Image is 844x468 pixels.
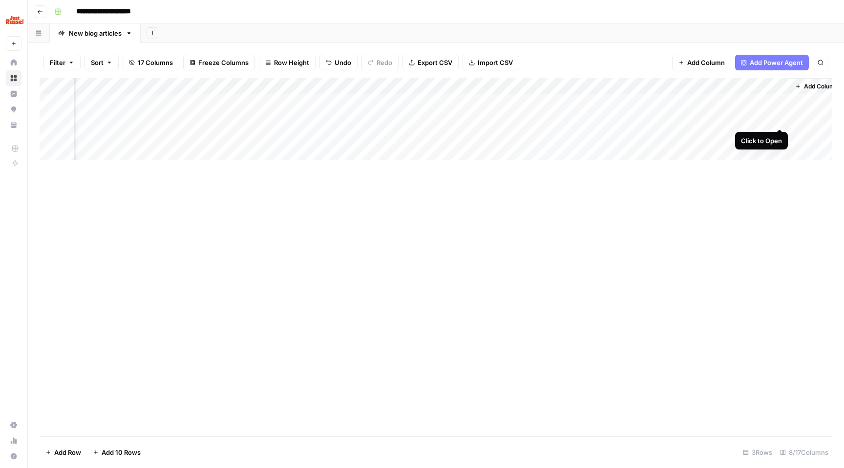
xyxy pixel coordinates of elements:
div: Click to Open [741,136,782,146]
a: Insights [6,86,21,102]
button: Row Height [259,55,316,70]
button: Add Column [672,55,731,70]
a: Browse [6,70,21,86]
span: Add Column [687,58,725,67]
button: Redo [361,55,399,70]
a: Your Data [6,117,21,133]
a: New blog articles [50,23,141,43]
a: Opportunities [6,102,21,117]
span: Import CSV [478,58,513,67]
span: Undo [335,58,351,67]
span: Add Power Agent [750,58,803,67]
span: Add Column [804,82,838,91]
span: Sort [91,58,104,67]
span: Add 10 Rows [102,447,141,457]
a: Usage [6,433,21,448]
img: Just Russel Logo [6,11,23,29]
button: Sort [84,55,119,70]
button: Add Column [791,80,842,93]
button: Freeze Columns [183,55,255,70]
span: Redo [377,58,392,67]
button: Export CSV [402,55,459,70]
button: 17 Columns [123,55,179,70]
button: Import CSV [463,55,519,70]
button: Workspace: Just Russel [6,8,21,32]
button: Help + Support [6,448,21,464]
span: Freeze Columns [198,58,249,67]
div: 3 Rows [739,445,776,460]
span: 17 Columns [138,58,173,67]
button: Add Power Agent [735,55,809,70]
span: Add Row [54,447,81,457]
button: Undo [319,55,358,70]
button: Add Row [40,445,87,460]
div: New blog articles [69,28,122,38]
a: Home [6,55,21,70]
span: Filter [50,58,65,67]
a: Settings [6,417,21,433]
div: 8/17 Columns [776,445,832,460]
span: Export CSV [418,58,452,67]
button: Filter [43,55,81,70]
button: Add 10 Rows [87,445,147,460]
span: Row Height [274,58,309,67]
